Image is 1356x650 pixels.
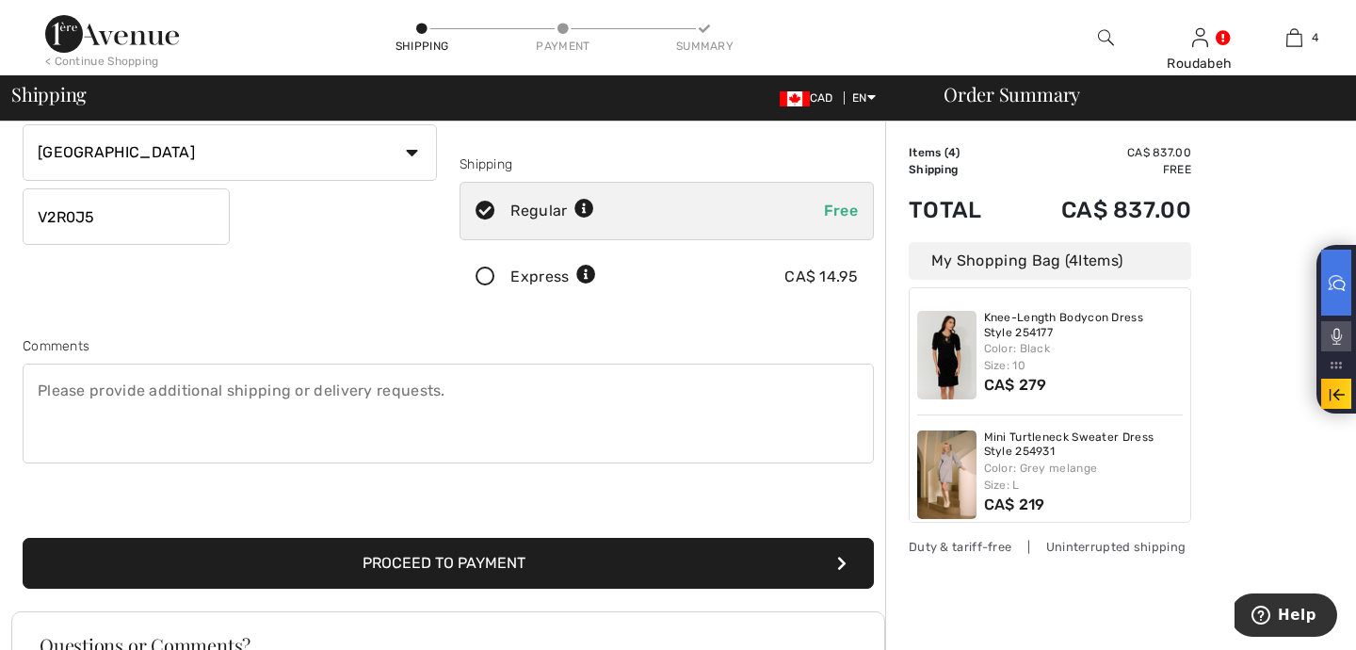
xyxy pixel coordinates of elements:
div: Color: Black Size: 10 [984,340,1184,374]
img: Canadian Dollar [780,91,810,106]
input: Zip/Postal Code [23,188,230,245]
span: Free [824,202,858,219]
td: CA$ 837.00 [1010,178,1191,242]
div: Shipping [394,38,450,55]
div: Payment [535,38,591,55]
span: 4 [948,146,956,159]
div: Shipping [460,154,874,174]
div: Duty & tariff-free | Uninterrupted shipping [909,538,1191,556]
td: Total [909,178,1010,242]
a: Mini Turtleneck Sweater Dress Style 254931 [984,431,1184,460]
div: CA$ 14.95 [784,266,858,288]
div: < Continue Shopping [45,53,159,70]
div: Comments [23,336,874,356]
div: Order Summary [921,85,1345,104]
span: CA$ 219 [984,496,1045,513]
span: CAD [780,91,841,105]
a: Knee-Length Bodycon Dress Style 254177 [984,311,1184,340]
div: Summary [676,38,733,55]
span: 4 [1312,29,1318,46]
td: CA$ 837.00 [1010,144,1191,161]
td: Free [1010,161,1191,178]
div: Color: Grey melange Size: L [984,460,1184,494]
a: Sign In [1192,28,1208,46]
span: 4 [1069,252,1078,269]
a: 4 [1248,26,1340,49]
span: CA$ 279 [984,376,1047,394]
div: Express [510,266,596,288]
img: My Bag [1286,26,1302,49]
img: search the website [1098,26,1114,49]
div: My Shopping Bag ( Items) [909,242,1191,280]
img: My Info [1192,26,1208,49]
img: Knee-Length Bodycon Dress Style 254177 [917,311,977,399]
img: 1ère Avenue [45,15,179,53]
td: Shipping [909,161,1010,178]
div: Roudabeh [1154,54,1246,73]
button: Proceed to Payment [23,538,874,589]
td: Items ( ) [909,144,1010,161]
span: Shipping [11,85,87,104]
img: Mini Turtleneck Sweater Dress Style 254931 [917,431,977,519]
span: EN [852,91,876,105]
div: Regular [510,200,594,222]
iframe: Opens a widget where you can find more information [1235,593,1337,641]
